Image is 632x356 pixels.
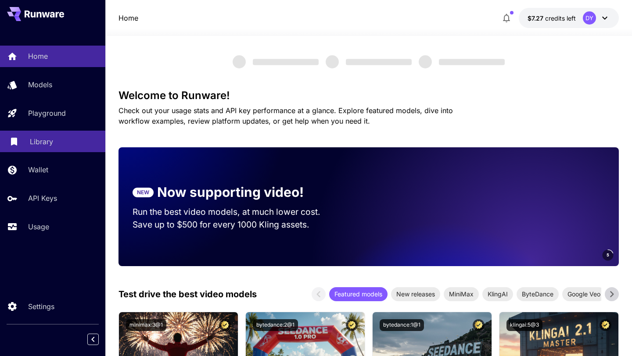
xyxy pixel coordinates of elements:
span: Google Veo [562,289,606,299]
div: ByteDance [517,287,559,301]
p: Usage [28,221,49,232]
span: ByteDance [517,289,559,299]
p: Models [28,79,52,90]
div: New releases [391,287,440,301]
button: bytedance:1@1 [380,319,424,331]
button: Certified Model – Vetted for best performance and includes a commercial license. [219,319,231,331]
span: Featured models [329,289,388,299]
span: MiniMax [444,289,479,299]
p: Home [28,51,48,61]
div: MiniMax [444,287,479,301]
span: KlingAI [482,289,513,299]
button: Certified Model – Vetted for best performance and includes a commercial license. [600,319,611,331]
p: Settings [28,301,54,312]
button: Certified Model – Vetted for best performance and includes a commercial license. [346,319,358,331]
a: Home [118,13,138,23]
button: Collapse sidebar [87,334,99,345]
div: $7.26758 [528,14,576,23]
p: Run the best video models, at much lower cost. [133,206,337,218]
p: Save up to $500 for every 1000 Kling assets. [133,218,337,231]
button: Certified Model – Vetted for best performance and includes a commercial license. [473,319,485,331]
button: bytedance:2@1 [253,319,298,331]
button: klingai:5@3 [506,319,542,331]
div: Google Veo [562,287,606,301]
div: Collapse sidebar [94,331,105,347]
span: $7.27 [528,14,545,22]
p: Test drive the best video models [118,288,257,301]
h3: Welcome to Runware! [118,89,619,102]
span: credits left [545,14,576,22]
div: Featured models [329,287,388,301]
p: Playground [28,108,66,118]
nav: breadcrumb [118,13,138,23]
button: $7.26758DY [519,8,619,28]
span: Check out your usage stats and API key performance at a glance. Explore featured models, dive int... [118,106,453,125]
div: DY [583,11,596,25]
div: KlingAI [482,287,513,301]
button: minimax:3@1 [126,319,166,331]
span: 5 [607,252,609,258]
p: Library [30,136,53,147]
p: Wallet [28,164,48,175]
p: API Keys [28,193,57,203]
p: Now supporting video! [157,182,304,202]
span: New releases [391,289,440,299]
